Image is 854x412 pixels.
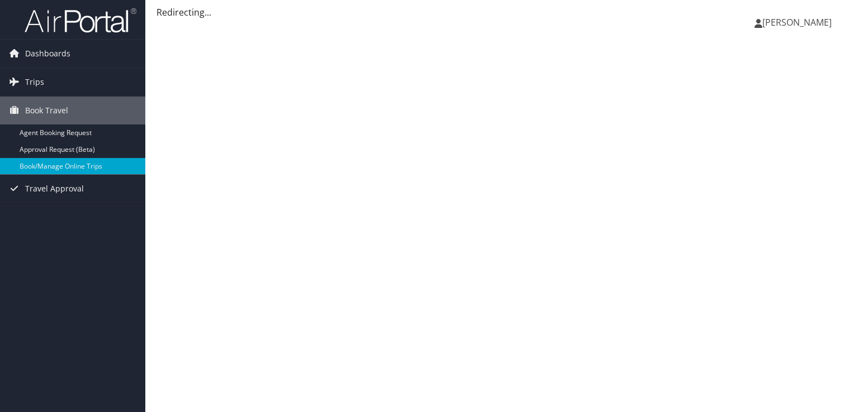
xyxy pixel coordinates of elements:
span: Dashboards [25,40,70,68]
span: Book Travel [25,97,68,124]
span: Trips [25,68,44,96]
div: Redirecting... [156,6,843,19]
span: [PERSON_NAME] [762,16,832,28]
a: [PERSON_NAME] [755,6,843,39]
span: Travel Approval [25,175,84,203]
img: airportal-logo.png [25,7,136,33]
